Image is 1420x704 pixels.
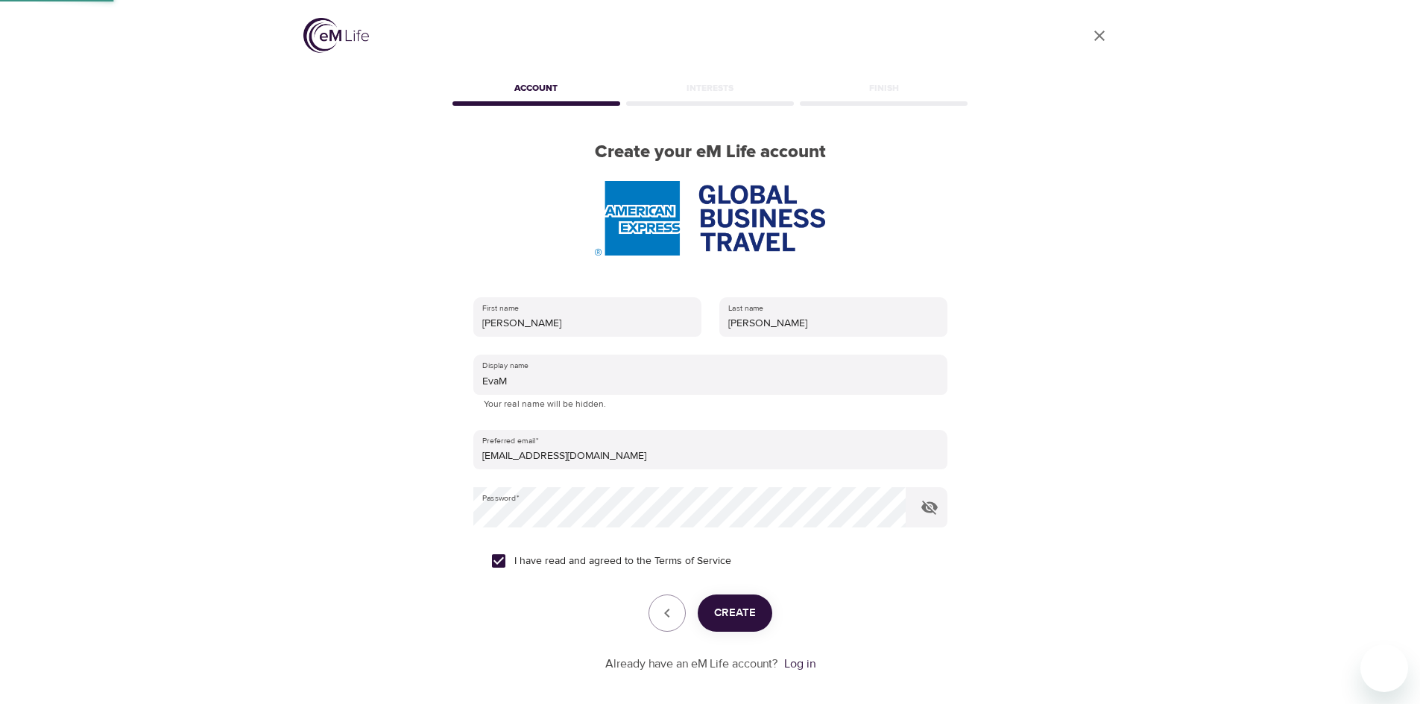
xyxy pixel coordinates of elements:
[1360,644,1408,692] iframe: Button to launch messaging window
[484,397,937,412] p: Your real name will be hidden.
[1082,18,1117,54] a: close
[654,554,731,569] a: Terms of Service
[698,594,772,632] button: Create
[714,603,756,623] span: Create
[595,181,824,256] img: AmEx%20GBT%20logo.png
[605,656,778,673] p: Already have an eM Life account?
[514,554,731,569] span: I have read and agreed to the
[449,142,971,163] h2: Create your eM Life account
[784,656,815,671] a: Log in
[303,18,369,53] img: logo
